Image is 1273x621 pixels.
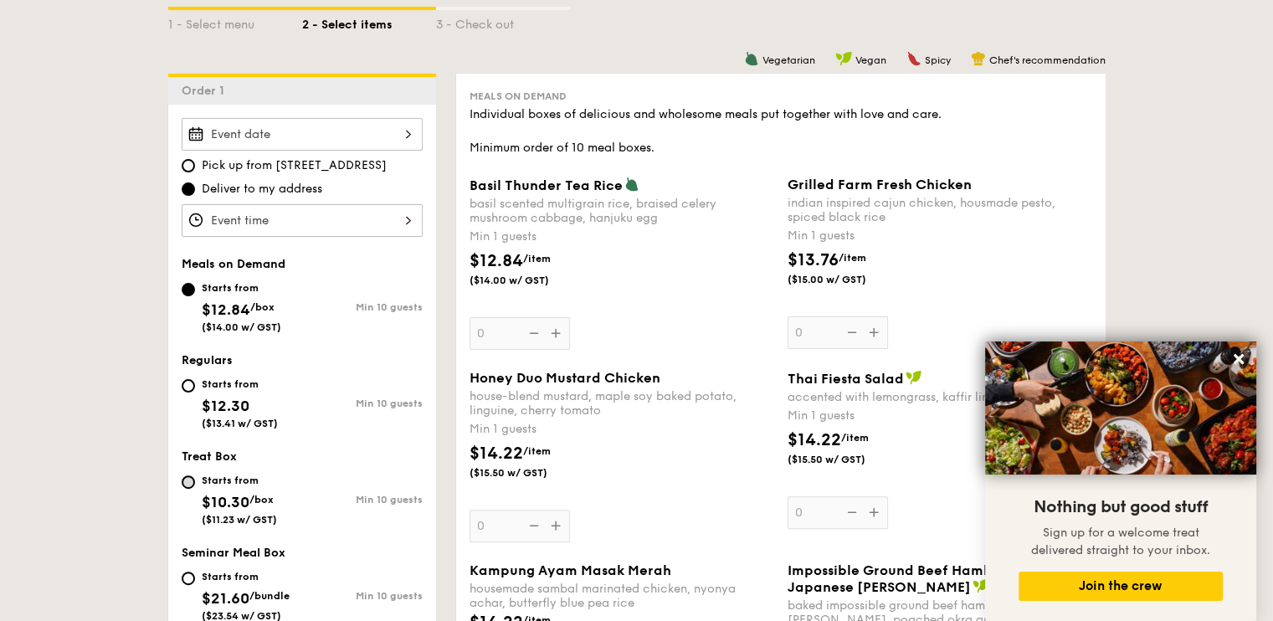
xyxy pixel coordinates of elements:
[182,379,195,393] input: Starts from$12.30($13.41 w/ GST)Min 10 guests
[788,390,1092,404] div: accented with lemongrass, kaffir lime leaf, red chilli
[470,421,774,438] div: Min 1 guests
[523,253,551,264] span: /item
[182,204,423,237] input: Event time
[182,159,195,172] input: Pick up from [STREET_ADDRESS]
[182,572,195,585] input: Starts from$21.60/bundle($23.54 w/ GST)Min 10 guests
[470,582,774,610] div: housemade sambal marinated chicken, nyonya achar, butterfly blue pea rice
[973,578,989,593] img: icon-vegan.f8ff3823.svg
[182,84,231,98] span: Order 1
[302,10,436,33] div: 2 - Select items
[202,474,277,487] div: Starts from
[182,449,237,464] span: Treat Box
[470,197,774,225] div: basil scented multigrain rice, braised celery mushroom cabbage, hanjuku egg
[788,408,1092,424] div: Min 1 guests
[835,51,852,66] img: icon-vegan.f8ff3823.svg
[182,283,195,296] input: Starts from$12.84/box($14.00 w/ GST)Min 10 guests
[841,432,869,444] span: /item
[202,418,278,429] span: ($13.41 w/ GST)
[470,228,774,245] div: Min 1 guests
[470,251,523,271] span: $12.84
[788,228,1092,244] div: Min 1 guests
[788,453,901,466] span: ($15.50 w/ GST)
[788,177,972,192] span: Grilled Farm Fresh Chicken
[470,90,567,102] span: Meals on Demand
[762,54,815,66] span: Vegetarian
[839,252,866,264] span: /item
[202,570,290,583] div: Starts from
[906,370,922,385] img: icon-vegan.f8ff3823.svg
[788,196,1092,224] div: indian inspired cajun chicken, housmade pesto, spiced black rice
[470,389,774,418] div: house-blend mustard, maple soy baked potato, linguine, cherry tomato
[855,54,886,66] span: Vegan
[1034,497,1208,517] span: Nothing but good stuff
[182,257,285,271] span: Meals on Demand
[906,51,921,66] img: icon-spicy.37a8142b.svg
[989,54,1106,66] span: Chef's recommendation
[202,300,250,319] span: $12.84
[202,377,278,391] div: Starts from
[1019,572,1223,601] button: Join the crew
[182,475,195,489] input: Starts from$10.30/box($11.23 w/ GST)Min 10 guests
[470,370,660,386] span: Honey Duo Mustard Chicken
[470,444,523,464] span: $14.22
[470,274,583,287] span: ($14.00 w/ GST)
[985,341,1256,475] img: DSC07876-Edit02-Large.jpeg
[470,177,623,193] span: Basil Thunder Tea Rice
[302,398,423,409] div: Min 10 guests
[249,494,274,506] span: /box
[523,445,551,457] span: /item
[470,466,583,480] span: ($15.50 w/ GST)
[788,371,904,387] span: Thai Fiesta Salad
[202,514,277,526] span: ($11.23 w/ GST)
[470,562,671,578] span: Kampung Ayam Masak Merah
[1031,526,1210,557] span: Sign up for a welcome treat delivered straight to your inbox.
[168,10,302,33] div: 1 - Select menu
[788,273,901,286] span: ($15.00 w/ GST)
[202,157,387,174] span: Pick up from [STREET_ADDRESS]
[202,181,322,198] span: Deliver to my address
[182,353,233,367] span: Regulars
[624,177,639,192] img: icon-vegetarian.fe4039eb.svg
[202,321,281,333] span: ($14.00 w/ GST)
[925,54,951,66] span: Spicy
[788,430,841,450] span: $14.22
[436,10,570,33] div: 3 - Check out
[202,493,249,511] span: $10.30
[182,546,285,560] span: Seminar Meal Box
[202,397,249,415] span: $12.30
[788,562,1047,595] span: Impossible Ground Beef Hamburg with Japanese [PERSON_NAME]
[182,182,195,196] input: Deliver to my address
[971,51,986,66] img: icon-chef-hat.a58ddaea.svg
[744,51,759,66] img: icon-vegetarian.fe4039eb.svg
[302,494,423,506] div: Min 10 guests
[249,590,290,602] span: /bundle
[302,301,423,313] div: Min 10 guests
[202,589,249,608] span: $21.60
[202,281,281,295] div: Starts from
[250,301,275,313] span: /box
[788,250,839,270] span: $13.76
[182,118,423,151] input: Event date
[470,106,1092,157] div: Individual boxes of delicious and wholesome meals put together with love and care. Minimum order ...
[1225,346,1252,372] button: Close
[302,590,423,602] div: Min 10 guests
